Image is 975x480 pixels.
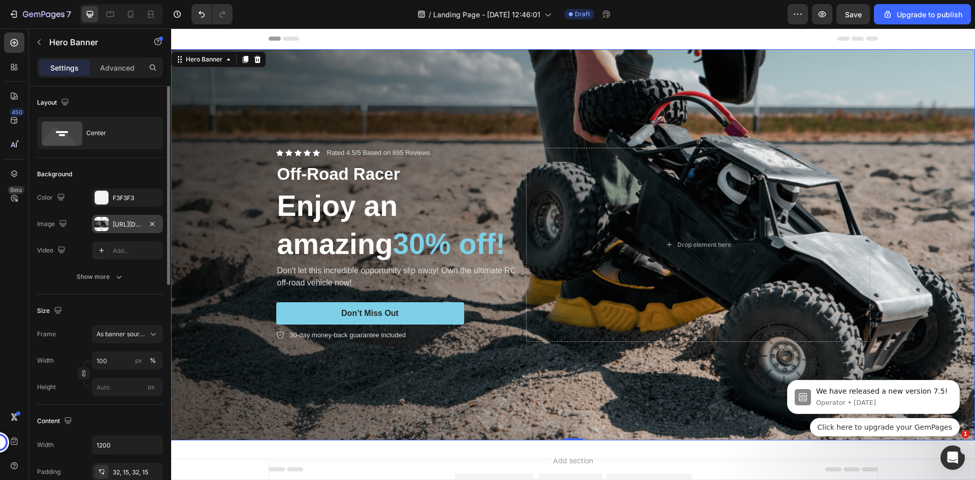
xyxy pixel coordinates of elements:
[113,246,160,255] div: Add...
[8,186,24,194] div: Beta
[148,383,155,391] span: px
[106,236,350,261] p: Don't let this incredible opportunity slip away! Own the ultimate RC off-road vehicle now!
[147,355,159,367] button: px
[37,467,60,476] div: Padding
[113,194,160,203] div: F3F3F3
[171,28,975,480] iframe: Design area
[92,378,163,396] input: px
[222,199,335,232] span: 30% off!
[92,436,162,454] input: Auto
[4,4,76,24] button: 7
[92,325,163,343] button: As banner source
[37,244,68,258] div: Video
[86,121,148,145] div: Center
[96,330,146,339] span: As banner source
[836,4,870,24] button: Save
[37,170,72,179] div: Background
[940,445,965,470] iframe: Intercom live chat
[378,427,426,437] span: Add section
[100,62,135,73] p: Advanced
[37,330,56,339] label: Frame
[170,280,227,291] div: Don’t Miss Out
[433,9,540,20] span: Landing Page - [DATE] 12:46:01
[105,274,293,297] button: Don’t Miss Out
[429,9,431,20] span: /
[77,272,124,282] div: Show more
[135,356,142,365] div: px
[37,217,69,231] div: Image
[961,430,969,438] span: 1
[37,304,64,318] div: Size
[10,108,24,116] div: 450
[874,4,971,24] button: Upgrade to publish
[13,26,53,36] div: Hero Banner
[37,414,74,428] div: Content
[506,212,560,220] div: Drop element here
[119,302,235,312] p: 30-day money-back guarantee included
[883,9,962,20] div: Upgrade to publish
[772,346,975,453] iframe: Intercom notifications message
[150,356,156,365] div: %
[575,10,590,19] span: Draft
[37,440,54,450] div: Width
[37,356,54,365] label: Width
[50,62,79,73] p: Settings
[37,96,71,110] div: Layout
[113,468,160,477] div: 32, 15, 32, 15
[37,191,67,205] div: Color
[37,382,56,392] label: Height
[113,220,142,229] div: [URL][DOMAIN_NAME]
[49,36,136,48] p: Hero Banner
[133,355,145,367] button: %
[845,10,862,19] span: Save
[92,351,163,370] input: px%
[67,8,71,20] p: 7
[191,4,233,24] div: Undo/Redo
[37,268,163,286] button: Show more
